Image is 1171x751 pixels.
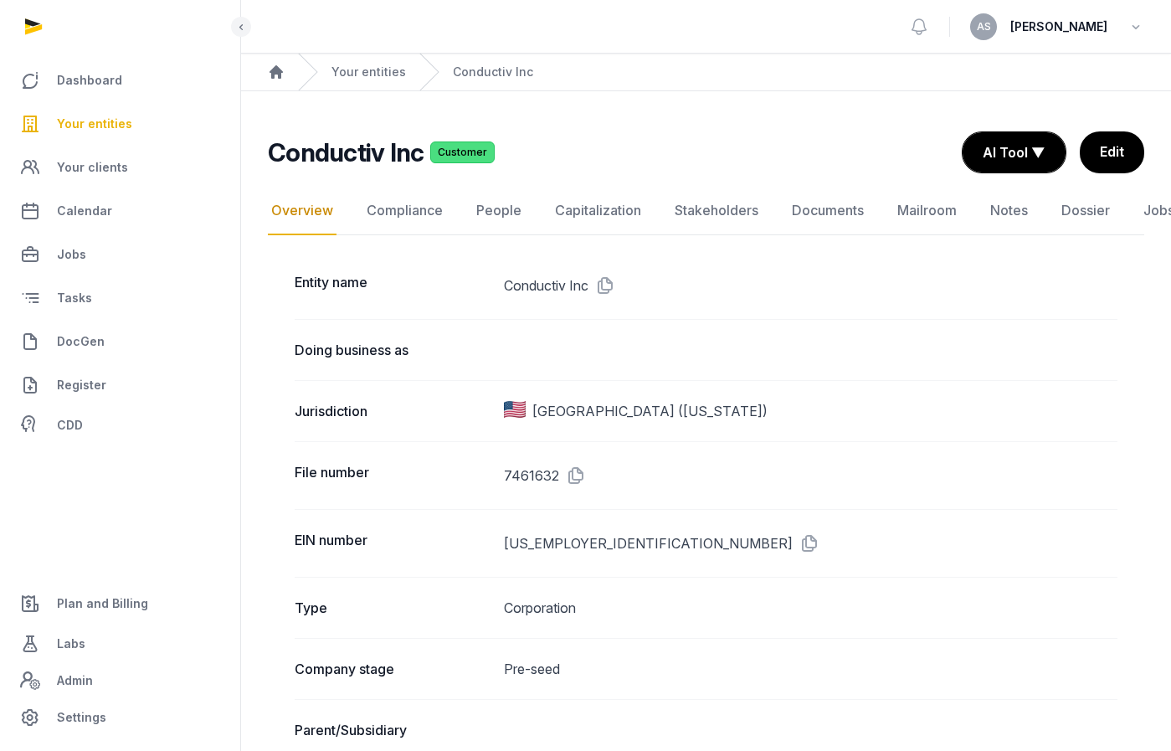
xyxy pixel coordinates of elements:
[295,401,490,421] dt: Jurisdiction
[57,201,112,221] span: Calendar
[504,272,1117,299] dd: Conductiv Inc
[977,22,991,32] span: AS
[57,244,86,265] span: Jobs
[241,54,1171,91] nav: Breadcrumb
[504,462,1117,489] dd: 7461632
[504,659,1117,679] dd: Pre-seed
[295,530,490,557] dt: EIN number
[13,321,227,362] a: DocGen
[57,70,122,90] span: Dashboard
[453,64,533,80] a: Conductiv Inc
[57,671,93,691] span: Admin
[363,187,446,235] a: Compliance
[13,104,227,144] a: Your entities
[13,278,227,318] a: Tasks
[1080,131,1144,173] a: Edit
[504,530,1117,557] dd: [US_EMPLOYER_IDENTIFICATION_NUMBER]
[13,191,227,231] a: Calendar
[13,664,227,697] a: Admin
[268,187,1144,235] nav: Tabs
[13,60,227,100] a: Dashboard
[57,288,92,308] span: Tasks
[1058,187,1113,235] a: Dossier
[295,720,490,740] dt: Parent/Subsidiary
[57,332,105,352] span: DocGen
[552,187,645,235] a: Capitalization
[295,659,490,679] dt: Company stage
[13,697,227,738] a: Settings
[57,634,85,654] span: Labs
[13,365,227,405] a: Register
[671,187,762,235] a: Stakeholders
[987,187,1031,235] a: Notes
[295,462,490,489] dt: File number
[295,340,490,360] dt: Doing business as
[532,401,768,421] span: [GEOGRAPHIC_DATA] ([US_STATE])
[57,157,128,177] span: Your clients
[1010,17,1107,37] span: [PERSON_NAME]
[13,147,227,188] a: Your clients
[13,584,227,624] a: Plan and Billing
[963,132,1066,172] button: AI Tool ▼
[57,707,106,728] span: Settings
[57,114,132,134] span: Your entities
[894,187,960,235] a: Mailroom
[57,594,148,614] span: Plan and Billing
[268,137,424,167] h2: Conductiv Inc
[57,415,83,435] span: CDD
[970,13,997,40] button: AS
[268,187,336,235] a: Overview
[430,141,495,163] span: Customer
[473,187,525,235] a: People
[13,234,227,275] a: Jobs
[331,64,406,80] a: Your entities
[295,272,490,299] dt: Entity name
[13,409,227,442] a: CDD
[504,598,1117,618] dd: Corporation
[295,598,490,618] dt: Type
[13,624,227,664] a: Labs
[57,375,106,395] span: Register
[788,187,867,235] a: Documents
